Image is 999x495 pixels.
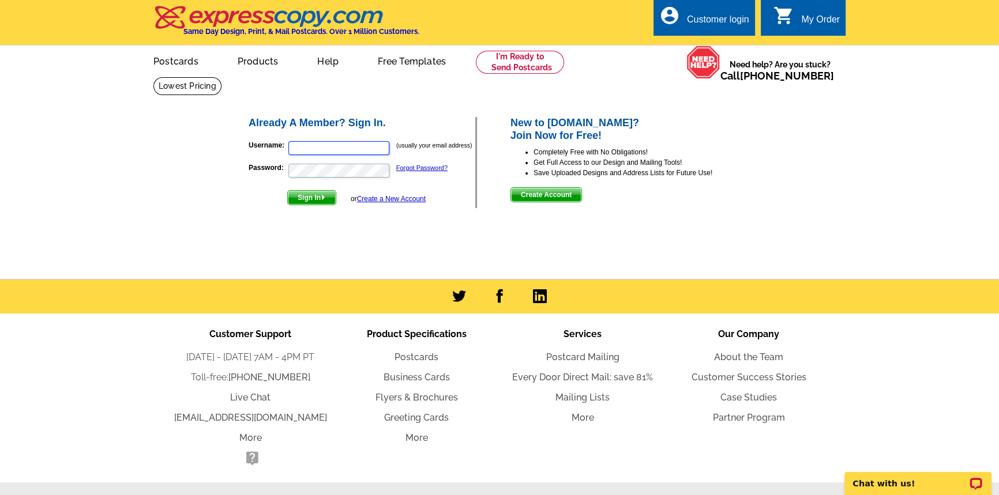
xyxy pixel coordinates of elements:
[555,392,610,403] a: Mailing Lists
[534,168,752,178] li: Save Uploaded Designs and Address Lists for Future Use!
[249,117,475,130] h2: Already A Member? Sign In.
[512,372,653,383] a: Every Door Direct Mail: save 81%
[367,328,467,339] span: Product Specifications
[572,412,594,423] a: More
[375,392,458,403] a: Flyers & Brochures
[564,328,602,339] span: Services
[546,352,619,362] a: Postcard Mailing
[659,13,749,27] a: account_circle Customer login
[659,5,680,26] i: account_circle
[219,47,297,74] a: Products
[287,190,336,205] button: Sign In
[720,392,777,403] a: Case Studies
[396,164,448,171] a: Forgot Password?
[167,371,333,384] li: Toll-free:
[135,47,217,74] a: Postcards
[230,392,271,403] a: Live Chat
[384,372,450,383] a: Business Cards
[228,372,310,383] a: [PHONE_NUMBER]
[510,117,752,142] h2: New to [DOMAIN_NAME]? Join Now for Free!
[511,188,581,202] span: Create Account
[209,328,291,339] span: Customer Support
[720,59,840,82] span: Need help? Are you stuck?
[837,459,999,495] iframe: LiveChat chat widget
[351,194,426,204] div: or
[357,195,426,203] a: Create a New Account
[534,157,752,168] li: Get Full Access to our Design and Mailing Tools!
[686,46,720,79] img: help
[299,47,357,74] a: Help
[801,14,840,31] div: My Order
[720,70,834,82] span: Call
[718,328,779,339] span: Our Company
[713,412,785,423] a: Partner Program
[534,147,752,157] li: Completely Free with No Obligations!
[405,432,428,443] a: More
[167,350,333,364] li: [DATE] - [DATE] 7AM - 4PM PT
[174,412,327,423] a: [EMAIL_ADDRESS][DOMAIN_NAME]
[183,27,419,36] h4: Same Day Design, Print, & Mail Postcards. Over 1 Million Customers.
[510,187,582,202] button: Create Account
[249,163,287,173] label: Password:
[249,140,287,150] label: Username:
[153,14,419,36] a: Same Day Design, Print, & Mail Postcards. Over 1 Million Customers.
[773,5,794,26] i: shopping_cart
[384,412,449,423] a: Greeting Cards
[692,372,806,383] a: Customer Success Stories
[687,14,749,31] div: Customer login
[740,70,834,82] a: [PHONE_NUMBER]
[321,195,326,200] img: button-next-arrow-white.png
[773,13,840,27] a: shopping_cart My Order
[714,352,783,362] a: About the Team
[396,142,472,149] small: (usually your email address)
[288,191,336,205] span: Sign In
[395,352,438,362] a: Postcards
[239,432,262,443] a: More
[359,47,464,74] a: Free Templates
